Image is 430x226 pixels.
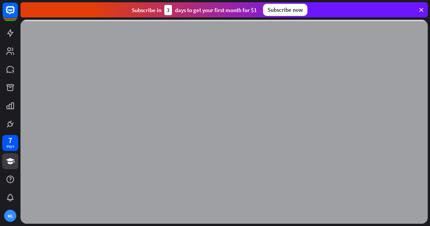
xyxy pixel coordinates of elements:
div: days [6,144,14,149]
a: 7 days [2,135,18,151]
div: Subscribe in days to get your first month for $1 [132,5,257,15]
div: Subscribe now [263,4,307,16]
div: ML [4,210,16,222]
div: 3 [164,5,172,15]
div: 7 [8,137,12,144]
